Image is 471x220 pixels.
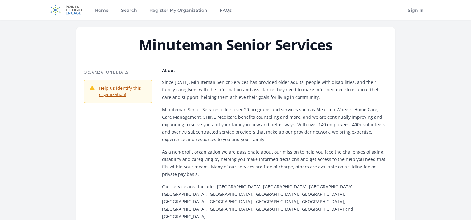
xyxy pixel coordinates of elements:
h1: Minuteman Senior Services [84,37,388,52]
h4: About [162,67,388,74]
p: Minuteman Senior Services offers over 20 programs and services such as Meals on Wheels, Home Care... [162,106,388,143]
p: Since [DATE], Minuteman Senior Services has provided older adults, people with disabilities, and ... [162,79,388,101]
p: As a non-profit organization we are passionate about our mission to help you face the challenges ... [162,148,388,178]
a: Help us identify this organization! [99,85,141,97]
h3: Organization Details [84,70,152,75]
